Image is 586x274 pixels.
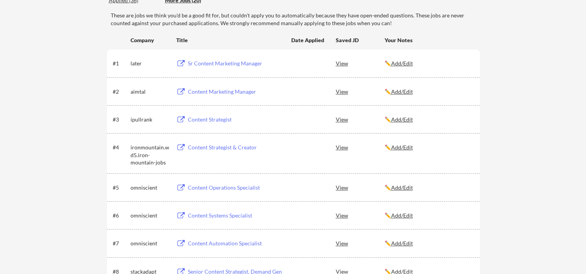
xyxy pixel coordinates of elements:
[391,60,413,67] u: Add/Edit
[113,116,128,123] div: #3
[385,144,473,151] div: ✏️
[113,212,128,219] div: #6
[131,36,169,44] div: Company
[336,180,385,194] div: View
[188,184,284,192] div: Content Operations Specialist
[391,144,413,151] u: Add/Edit
[391,240,413,247] u: Add/Edit
[188,60,284,67] div: Sr Content Marketing Manager
[385,212,473,219] div: ✏️
[336,33,385,47] div: Saved JD
[176,36,284,44] div: Title
[188,212,284,219] div: Content Systems Specialist
[113,240,128,247] div: #7
[385,240,473,247] div: ✏️
[131,116,169,123] div: ipullrank
[391,212,413,219] u: Add/Edit
[391,88,413,95] u: Add/Edit
[336,140,385,154] div: View
[131,60,169,67] div: later
[385,184,473,192] div: ✏️
[188,116,284,123] div: Content Strategist
[113,88,128,96] div: #2
[111,12,480,27] div: These are jobs we think you'd be a good fit for, but couldn't apply you to automatically because ...
[391,184,413,191] u: Add/Edit
[188,144,284,151] div: Content Strategist & Creator
[131,184,169,192] div: omniscient
[131,88,169,96] div: aimtal
[385,36,473,44] div: Your Notes
[385,88,473,96] div: ✏️
[336,112,385,126] div: View
[336,236,385,250] div: View
[131,240,169,247] div: omniscient
[131,144,169,166] div: ironmountain.wd5.iron-mountain-jobs
[385,116,473,123] div: ✏️
[336,84,385,98] div: View
[131,212,169,219] div: omniscient
[113,60,128,67] div: #1
[336,208,385,222] div: View
[113,144,128,151] div: #4
[391,116,413,123] u: Add/Edit
[291,36,325,44] div: Date Applied
[385,60,473,67] div: ✏️
[188,88,284,96] div: Content Marketing Manager
[113,184,128,192] div: #5
[336,56,385,70] div: View
[188,240,284,247] div: Content Automation Specialist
